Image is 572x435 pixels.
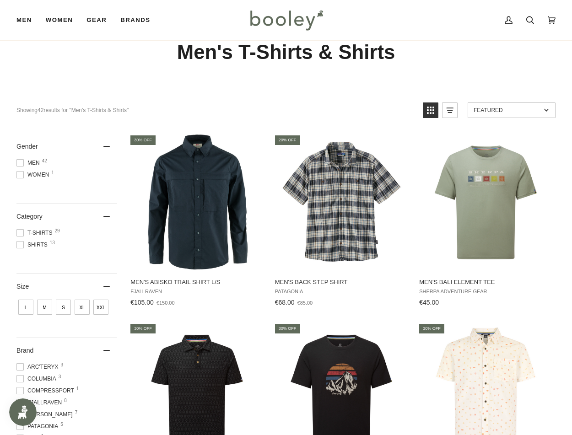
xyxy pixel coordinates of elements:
span: 1 [76,387,79,391]
span: Category [16,213,43,220]
span: €45.00 [419,299,439,306]
a: Men's Bali Element Tee [418,134,554,310]
img: Fjallraven Men's Abisko Trail Shirt L/S Dark Navy - Booley Galway [129,134,265,270]
a: Men's Back Step Shirt [274,134,410,310]
div: 20% off [275,135,300,145]
h1: Men's T-Shirts & Shirts [16,40,556,65]
span: Patagonia [275,289,408,295]
span: Gear [86,16,107,25]
img: Patagonia Men's Back Step Shirt Sunlight / New Navy - Booley Galway [274,134,410,270]
span: €105.00 [130,299,154,306]
span: 3 [60,363,63,367]
span: €68.00 [275,299,295,306]
span: 29 [54,229,59,233]
span: Patagonia [16,422,61,430]
span: €150.00 [156,300,175,306]
span: Size: S [56,300,71,315]
span: 3 [59,375,61,379]
span: €85.00 [297,300,313,306]
span: Brands [120,16,150,25]
span: 8 [64,398,67,403]
img: Sherpa Adventure Gear Men's Bali Element Tee Celery - Booley Galway [418,134,554,270]
span: Fjallraven [130,289,264,295]
a: View grid mode [423,102,438,118]
img: Booley [246,7,326,33]
span: Arc'teryx [16,363,61,371]
span: Women [16,171,52,179]
span: Shirts [16,241,50,249]
span: Size: XL [75,300,90,315]
span: 5 [60,422,63,427]
span: Gender [16,143,38,150]
span: Size: XXL [93,300,108,315]
span: Men's Bali Element Tee [419,278,552,286]
div: 30% off [130,324,156,333]
a: View list mode [442,102,458,118]
b: 42 [38,107,43,113]
a: Sort options [468,102,556,118]
span: Sherpa Adventure Gear [419,289,552,295]
span: Men's Back Step Shirt [275,278,408,286]
div: 30% off [419,324,444,333]
div: 30% off [130,135,156,145]
span: Women [46,16,73,25]
span: Size [16,283,29,290]
span: Men [16,16,32,25]
span: Size: L [18,300,33,315]
a: Men's Abisko Trail Shirt L/S [129,134,265,310]
span: 42 [42,159,47,163]
span: 7 [75,410,78,415]
span: Men [16,159,43,167]
span: Size: M [37,300,52,315]
span: 1 [51,171,54,175]
span: [PERSON_NAME] [16,410,76,419]
iframe: Button to open loyalty program pop-up [9,398,37,426]
span: COMPRESSPORT [16,387,77,395]
span: T-Shirts [16,229,55,237]
div: 30% off [275,324,300,333]
div: Showing results for "Men's T-Shirts & Shirts" [16,102,416,118]
span: Featured [474,107,541,113]
span: Men's Abisko Trail Shirt L/S [130,278,264,286]
span: Columbia [16,375,59,383]
span: Fjallraven [16,398,65,407]
span: Brand [16,347,33,354]
span: 13 [50,241,55,245]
